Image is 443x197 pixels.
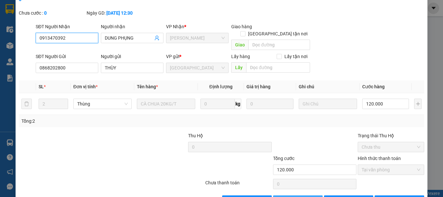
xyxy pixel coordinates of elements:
[231,40,248,50] span: Giao
[296,80,360,93] th: Ghi chú
[62,10,120,17] span: [GEOGRAPHIC_DATA]
[235,99,241,109] span: kg
[39,84,44,89] span: SL
[246,84,270,89] span: Giá trị hàng
[358,132,424,139] div: Trạng thái Thu Hộ
[362,165,420,175] span: Tại văn phòng
[3,27,42,35] span: 0334455562
[101,53,163,60] div: Người gửi
[137,99,195,109] input: VD: Bàn, Ghế
[170,63,225,73] span: Đà Lạt
[3,10,61,17] span: [GEOGRAPHIC_DATA]
[3,36,12,42] span: Lấy:
[154,35,160,41] span: user-add
[282,53,310,60] span: Lấy tận nơi
[248,40,310,50] input: Dọc đường
[19,9,85,17] div: Chưa cước :
[62,36,74,42] span: Giao:
[77,99,128,109] span: Thùng
[87,9,153,17] div: Ngày GD:
[73,84,98,89] span: Đơn vị tính
[3,18,26,26] span: KHÁNH
[62,27,101,35] span: 0901131176
[231,54,250,59] span: Lấy hàng
[62,18,81,26] span: THẮM
[358,156,401,161] label: Hình thức thanh toán
[245,30,310,37] span: [GEOGRAPHIC_DATA] tận nơi
[21,99,32,109] button: delete
[71,45,74,52] span: 0
[137,84,158,89] span: Tên hàng
[13,45,33,52] span: 40.000
[188,133,203,138] span: Thu Hộ
[21,117,172,125] div: Tổng: 2
[101,23,163,30] div: Người nhận
[36,23,98,30] div: SĐT Người Nhận
[61,45,74,52] span: CC:
[362,84,385,89] span: Cước hàng
[246,62,310,73] input: Dọc đường
[62,4,120,17] p: Nhận:
[414,99,422,109] button: plus
[36,53,98,60] div: SĐT Người Gửi
[246,99,293,109] input: 0
[166,24,184,29] span: VP Nhận
[166,53,229,60] div: VP gửi
[231,24,252,29] span: Giao hàng
[106,10,133,16] b: [DATE] 12:30
[209,84,232,89] span: Định lượng
[231,62,246,73] span: Lấy
[362,142,420,152] span: Chưa thu
[205,179,272,191] div: Chưa thanh toán
[170,33,225,43] span: Kho Kiệt
[3,4,61,17] p: Gửi:
[44,10,47,16] b: 0
[299,99,357,109] input: Ghi Chú
[273,156,294,161] span: Tổng cước
[2,45,12,52] span: CR:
